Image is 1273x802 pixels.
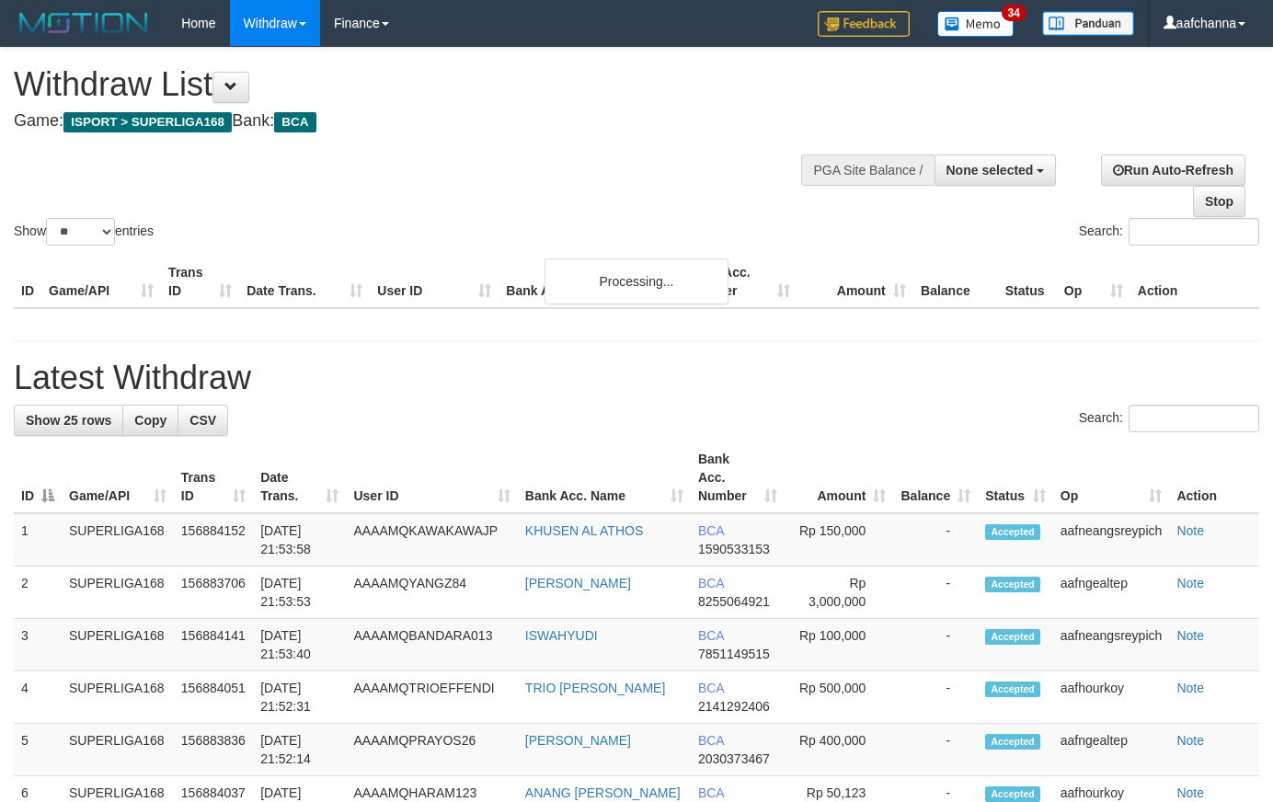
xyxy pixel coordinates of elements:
[46,218,115,246] select: Showentries
[253,671,346,724] td: [DATE] 21:52:31
[785,724,894,776] td: Rp 400,000
[785,442,894,513] th: Amount: activate to sort column ascending
[893,567,978,619] td: -
[985,629,1040,645] span: Accepted
[935,155,1057,186] button: None selected
[14,360,1259,396] h1: Latest Withdraw
[239,256,370,308] th: Date Trans.
[1053,671,1170,724] td: aafhourkoy
[785,513,894,567] td: Rp 150,000
[698,628,724,643] span: BCA
[913,256,998,308] th: Balance
[1129,405,1259,432] input: Search:
[691,442,785,513] th: Bank Acc. Number: activate to sort column ascending
[801,155,934,186] div: PGA Site Balance /
[978,442,1053,513] th: Status: activate to sort column ascending
[62,442,174,513] th: Game/API: activate to sort column ascending
[525,523,643,538] a: KHUSEN AL ATHOS
[525,681,665,695] a: TRIO [PERSON_NAME]
[785,671,894,724] td: Rp 500,000
[698,699,770,714] span: Copy 2141292406 to clipboard
[14,218,154,246] label: Show entries
[122,405,178,436] a: Copy
[893,619,978,671] td: -
[161,256,239,308] th: Trans ID
[1053,619,1170,671] td: aafneangsreypich
[998,256,1057,308] th: Status
[14,256,41,308] th: ID
[1176,681,1204,695] a: Note
[499,256,681,308] th: Bank Acc. Name
[525,733,631,748] a: [PERSON_NAME]
[14,9,154,37] img: MOTION_logo.png
[346,567,517,619] td: AAAAMQYANGZ84
[518,442,691,513] th: Bank Acc. Name: activate to sort column ascending
[545,258,728,304] div: Processing...
[785,567,894,619] td: Rp 3,000,000
[1176,523,1204,538] a: Note
[1101,155,1245,186] a: Run Auto-Refresh
[62,724,174,776] td: SUPERLIGA168
[698,542,770,556] span: Copy 1590533153 to clipboard
[62,671,174,724] td: SUPERLIGA168
[370,256,499,308] th: User ID
[41,256,161,308] th: Game/API
[346,724,517,776] td: AAAAMQPRAYOS26
[1079,405,1259,432] label: Search:
[698,751,770,766] span: Copy 2030373467 to clipboard
[346,619,517,671] td: AAAAMQBANDARA013
[14,442,62,513] th: ID: activate to sort column descending
[946,163,1034,178] span: None selected
[1176,576,1204,590] a: Note
[985,682,1040,697] span: Accepted
[14,724,62,776] td: 5
[1193,186,1245,217] a: Stop
[525,628,598,643] a: ISWAHYUDI
[698,647,770,661] span: Copy 7851149515 to clipboard
[1053,724,1170,776] td: aafngealtep
[174,442,253,513] th: Trans ID: activate to sort column ascending
[26,413,111,428] span: Show 25 rows
[893,724,978,776] td: -
[698,594,770,609] span: Copy 8255064921 to clipboard
[698,733,724,748] span: BCA
[174,619,253,671] td: 156884141
[1079,218,1259,246] label: Search:
[274,112,315,132] span: BCA
[174,724,253,776] td: 156883836
[985,734,1040,750] span: Accepted
[1053,513,1170,567] td: aafneangsreypich
[1057,256,1130,308] th: Op
[1002,5,1026,21] span: 34
[253,513,346,567] td: [DATE] 21:53:58
[174,513,253,567] td: 156884152
[253,442,346,513] th: Date Trans.: activate to sort column ascending
[14,112,831,131] h4: Game: Bank:
[525,576,631,590] a: [PERSON_NAME]
[14,405,123,436] a: Show 25 rows
[985,786,1040,802] span: Accepted
[525,785,681,800] a: ANANG [PERSON_NAME]
[253,567,346,619] td: [DATE] 21:53:53
[346,442,517,513] th: User ID: activate to sort column ascending
[346,671,517,724] td: AAAAMQTRIOEFFENDI
[346,513,517,567] td: AAAAMQKAWAKAWAJP
[1130,256,1259,308] th: Action
[62,513,174,567] td: SUPERLIGA168
[682,256,797,308] th: Bank Acc. Number
[253,619,346,671] td: [DATE] 21:53:40
[698,576,724,590] span: BCA
[14,66,831,103] h1: Withdraw List
[893,442,978,513] th: Balance: activate to sort column ascending
[893,671,978,724] td: -
[14,513,62,567] td: 1
[1129,218,1259,246] input: Search:
[174,671,253,724] td: 156884051
[14,567,62,619] td: 2
[1053,442,1170,513] th: Op: activate to sort column ascending
[14,671,62,724] td: 4
[1176,628,1204,643] a: Note
[818,11,910,37] img: Feedback.jpg
[189,413,216,428] span: CSV
[985,524,1040,540] span: Accepted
